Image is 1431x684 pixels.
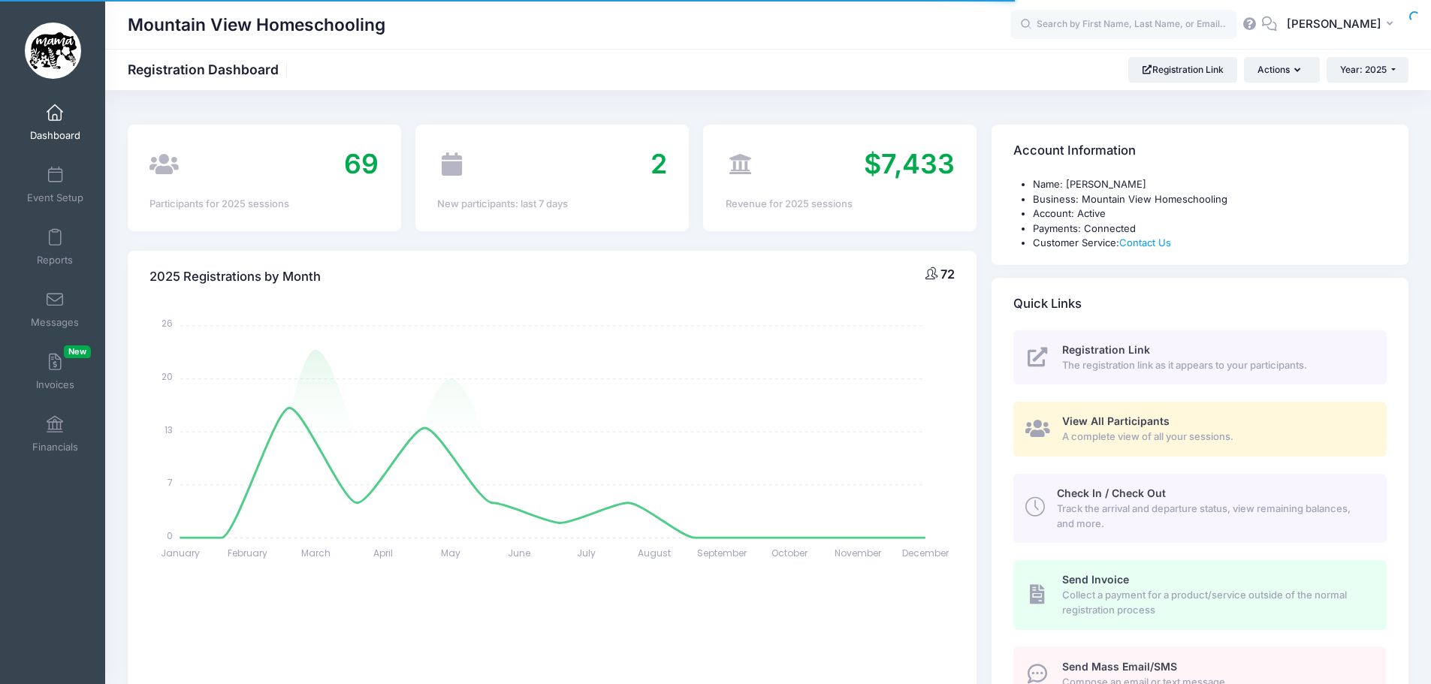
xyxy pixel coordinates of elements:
[162,370,173,383] tspan: 20
[772,547,809,559] tspan: October
[1033,206,1387,221] li: Account: Active
[902,547,949,559] tspan: December
[20,345,91,398] a: InvoicesNew
[168,476,173,489] tspan: 7
[165,423,173,435] tspan: 13
[1062,414,1170,427] span: View All Participants
[638,547,671,559] tspan: August
[1011,10,1236,40] input: Search by First Name, Last Name, or Email...
[228,547,268,559] tspan: February
[940,267,955,282] span: 72
[726,197,955,212] div: Revenue for 2025 sessions
[1062,660,1177,673] span: Send Mass Email/SMS
[1062,343,1150,356] span: Registration Link
[167,529,173,541] tspan: 0
[20,408,91,460] a: Financials
[64,345,91,358] span: New
[1033,221,1387,237] li: Payments: Connected
[344,147,379,180] span: 69
[1013,130,1136,173] h4: Account Information
[1277,8,1408,42] button: [PERSON_NAME]
[30,129,80,142] span: Dashboard
[36,378,74,391] span: Invoices
[301,547,331,559] tspan: March
[1013,402,1387,457] a: View All Participants A complete view of all your sessions.
[437,197,666,212] div: New participants: last 7 days
[651,147,667,180] span: 2
[1033,236,1387,251] li: Customer Service:
[1057,502,1369,531] span: Track the arrival and departure status, view remaining balances, and more.
[20,96,91,149] a: Dashboard
[149,197,379,212] div: Participants for 2025 sessions
[1062,429,1369,444] span: A complete view of all your sessions.
[508,547,530,559] tspan: June
[1244,57,1319,83] button: Actions
[578,547,596,559] tspan: July
[442,547,461,559] tspan: May
[32,441,78,453] span: Financials
[1013,474,1387,543] a: Check In / Check Out Track the arrival and departure status, view remaining balances, and more.
[128,8,385,42] h1: Mountain View Homeschooling
[1013,282,1082,325] h4: Quick Links
[20,221,91,273] a: Reports
[25,23,81,79] img: Mountain View Homeschooling
[31,316,79,329] span: Messages
[1062,358,1369,373] span: The registration link as it appears to your participants.
[1340,64,1387,75] span: Year: 2025
[161,547,200,559] tspan: January
[374,547,394,559] tspan: April
[1062,588,1369,617] span: Collect a payment for a product/service outside of the normal registration process
[1128,57,1237,83] a: Registration Link
[1033,177,1387,192] li: Name: [PERSON_NAME]
[37,254,73,267] span: Reports
[149,255,321,298] h4: 2025 Registrations by Month
[1062,573,1129,586] span: Send Invoice
[864,147,955,180] span: $7,433
[835,547,882,559] tspan: November
[128,62,291,77] h1: Registration Dashboard
[20,158,91,211] a: Event Setup
[1013,330,1387,385] a: Registration Link The registration link as it appears to your participants.
[162,317,173,330] tspan: 26
[1057,487,1166,499] span: Check In / Check Out
[1327,57,1408,83] button: Year: 2025
[1119,237,1171,249] a: Contact Us
[697,547,747,559] tspan: September
[20,283,91,336] a: Messages
[1287,16,1381,32] span: [PERSON_NAME]
[27,191,83,204] span: Event Setup
[1033,192,1387,207] li: Business: Mountain View Homeschooling
[1013,560,1387,629] a: Send Invoice Collect a payment for a product/service outside of the normal registration process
